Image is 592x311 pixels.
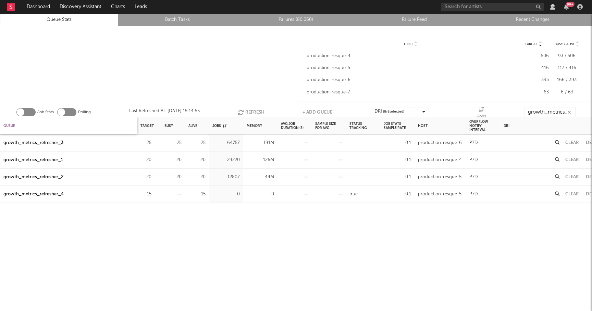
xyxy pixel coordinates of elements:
div: production-resque-4 [418,156,462,164]
div: Memory [247,118,262,133]
div: 416 [518,65,549,72]
div: Jobs [477,107,486,120]
div: 166 / 393 [552,77,581,83]
a: Recent Changes [477,16,588,24]
div: Sample Size For Avg [315,118,343,133]
span: Host [404,42,413,46]
button: Refresh [238,107,264,117]
div: 93 / 506 [552,53,581,60]
a: growth_metrics_refresher_3 [3,139,63,147]
div: 63 [518,89,549,96]
div: DRI [374,107,404,116]
div: 20 [140,173,151,181]
div: production-resque-4 [307,53,515,60]
div: Overflow Notify Interval [469,118,497,133]
label: Polling [78,108,91,116]
div: Host [418,118,428,133]
div: 20 [188,156,206,164]
div: Queue [3,118,15,133]
div: 25 [140,139,151,147]
a: growth_metrics_refresher_2 [3,173,63,181]
div: production-resque-5 [418,173,461,181]
a: growth_metrics_refresher_4 [3,190,64,198]
div: 117 / 416 [552,65,581,72]
div: P7D [469,139,478,147]
a: growth_metrics_refresher_1 [3,156,63,164]
div: 6 / 63 [552,89,581,96]
span: ( 8 / 8 selected) [383,107,404,116]
div: Busy [164,118,173,133]
input: Search... [524,107,576,117]
div: true [349,190,358,198]
div: 0.1 [384,139,411,147]
div: 0.1 [384,156,411,164]
div: 20 [188,173,206,181]
div: 20 [164,156,182,164]
div: 25 [188,139,206,147]
div: 20 [164,173,182,181]
div: 15 [188,190,206,198]
div: 12807 [212,173,240,181]
input: Search for artists [441,3,544,11]
div: 44M [247,173,274,181]
label: Job Stats [37,108,54,116]
div: 64757 [212,139,240,147]
div: 393 [518,77,549,83]
a: Failures (80,060) [241,16,351,24]
div: Jobs [212,118,226,133]
div: 126M [247,156,274,164]
div: 25 [164,139,182,147]
button: Clear [565,158,579,162]
div: P7D [469,156,478,164]
span: Busy / Alive [555,42,575,46]
div: P7D [469,190,478,198]
button: Clear [565,192,579,196]
button: 99+ [564,4,569,10]
div: P7D [469,173,478,181]
button: + Add Queue [303,107,332,117]
div: Jobs [477,112,486,120]
a: Batch Tasks [122,16,233,24]
div: production-resque-5 [307,65,515,72]
div: 191M [247,139,274,147]
div: 99 + [566,2,575,7]
div: 0 [212,190,240,198]
div: 15 [140,190,151,198]
div: 29220 [212,156,240,164]
div: production-resque-6 [418,139,462,147]
a: Queue Stats [4,16,115,24]
button: Clear [565,175,579,179]
div: production-resque-5 [418,190,461,198]
div: production-resque-7 [307,89,515,96]
div: 0.1 [384,190,411,198]
div: Avg Job Duration (s) [281,118,308,133]
div: 0.1 [384,173,411,181]
div: 20 [140,156,151,164]
div: Status Tracking [349,118,377,133]
a: Failure Feed [359,16,470,24]
span: Target [525,42,538,46]
div: DRI [504,118,509,133]
div: 506 [518,53,549,60]
div: Target [140,118,154,133]
div: 0 [247,190,274,198]
div: production-resque-6 [307,77,515,83]
button: Clear [565,141,579,145]
div: Alive [188,118,197,133]
div: Job Stats Sample Rate [384,118,411,133]
div: Last Refreshed At: [DATE] 15:14:55 [129,107,200,117]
